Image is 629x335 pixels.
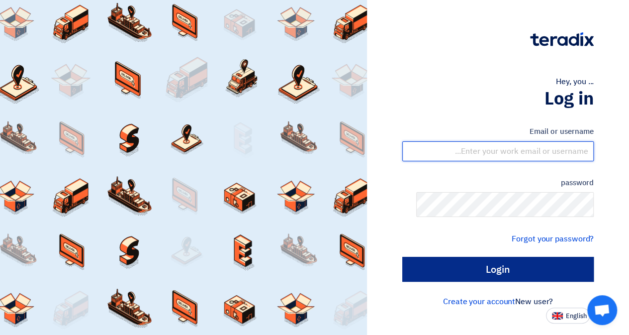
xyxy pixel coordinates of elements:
[552,312,563,320] img: en-US.png
[587,295,617,325] a: Open chat
[443,296,515,308] a: Create your account
[546,308,590,324] button: English
[512,233,594,245] a: Forgot your password?
[515,296,553,308] font: New user?
[560,177,594,188] font: password
[530,32,594,46] img: Teradix logo
[566,311,587,321] font: English
[544,85,594,112] font: Log in
[530,126,594,137] font: Email or username
[402,141,594,161] input: Enter your work email or username...
[556,76,594,88] font: Hey, you ...
[402,257,594,282] input: Login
